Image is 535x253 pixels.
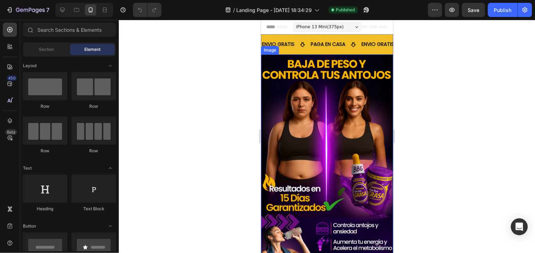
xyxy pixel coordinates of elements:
[233,6,235,14] span: /
[1,27,17,34] div: Image
[23,165,32,171] span: Text
[84,46,101,53] span: Element
[494,6,512,14] div: Publish
[23,206,67,212] div: Heading
[101,20,133,29] p: ENVIO GRATIS
[23,63,37,69] span: Layout
[23,223,36,229] span: Button
[23,148,67,154] div: Row
[3,3,53,17] button: 7
[46,6,49,14] p: 7
[511,218,528,235] div: Open Intercom Messenger
[105,60,116,71] span: Toggle open
[39,46,54,53] span: Section
[72,103,116,110] div: Row
[23,103,67,110] div: Row
[23,23,116,37] input: Search Sections & Elements
[261,20,393,253] iframe: Design area
[488,3,518,17] button: Publish
[7,75,17,81] div: 450
[72,148,116,154] div: Row
[133,3,162,17] div: Undo/Redo
[72,206,116,212] div: Text Block
[105,163,116,174] span: Toggle open
[5,129,17,135] div: Beta
[236,6,312,14] span: Landing Page - [DATE] 18:34:29
[336,7,355,13] span: Published
[468,7,480,13] span: Save
[105,220,116,232] span: Toggle open
[462,3,485,17] button: Save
